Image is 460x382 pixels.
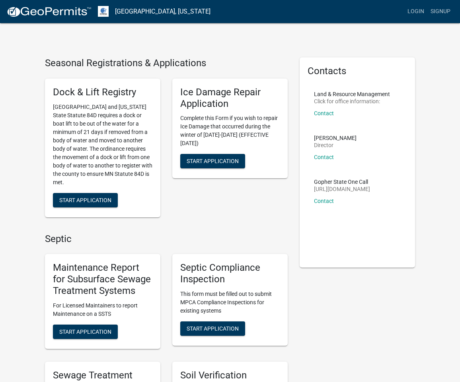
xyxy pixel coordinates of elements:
p: Click for office information: [314,98,390,104]
h5: Ice Damage Repair Application [180,87,280,110]
p: Land & Resource Management [314,91,390,97]
h4: Septic [45,233,288,245]
p: Director [314,142,357,148]
p: Complete this Form if you wish to repair Ice Damage that occurred during the winter of [DATE]-[DA... [180,114,280,148]
h5: Dock & Lift Registry [53,87,152,98]
span: Start Application [187,325,239,331]
button: Start Application [180,321,245,336]
a: Signup [427,4,454,19]
button: Start Application [53,193,118,207]
p: For Licensed Maintainers to report Maintenance on a SSTS [53,301,152,318]
button: Start Application [53,325,118,339]
p: [URL][DOMAIN_NAME] [314,186,370,192]
h4: Seasonal Registrations & Applications [45,57,288,69]
button: Start Application [180,154,245,168]
a: Contact [314,198,334,204]
a: Contact [314,154,334,160]
span: Start Application [187,158,239,164]
span: Start Application [59,328,111,335]
h5: Contacts [308,65,407,77]
h5: Septic Compliance Inspection [180,262,280,285]
img: Otter Tail County, Minnesota [98,6,109,17]
a: Contact [314,110,334,116]
h5: Maintenance Report for Subsurface Sewage Treatment Systems [53,262,152,296]
a: Login [404,4,427,19]
a: [GEOGRAPHIC_DATA], [US_STATE] [115,5,211,18]
p: [GEOGRAPHIC_DATA] and [US_STATE] State Statute 84D requires a dock or boat lift to be out of the ... [53,103,152,187]
p: Gopher State One Call [314,179,370,185]
p: [PERSON_NAME] [314,135,357,141]
p: This form must be filled out to submit MPCA Compliance Inspections for existing systems [180,290,280,315]
span: Start Application [59,197,111,203]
